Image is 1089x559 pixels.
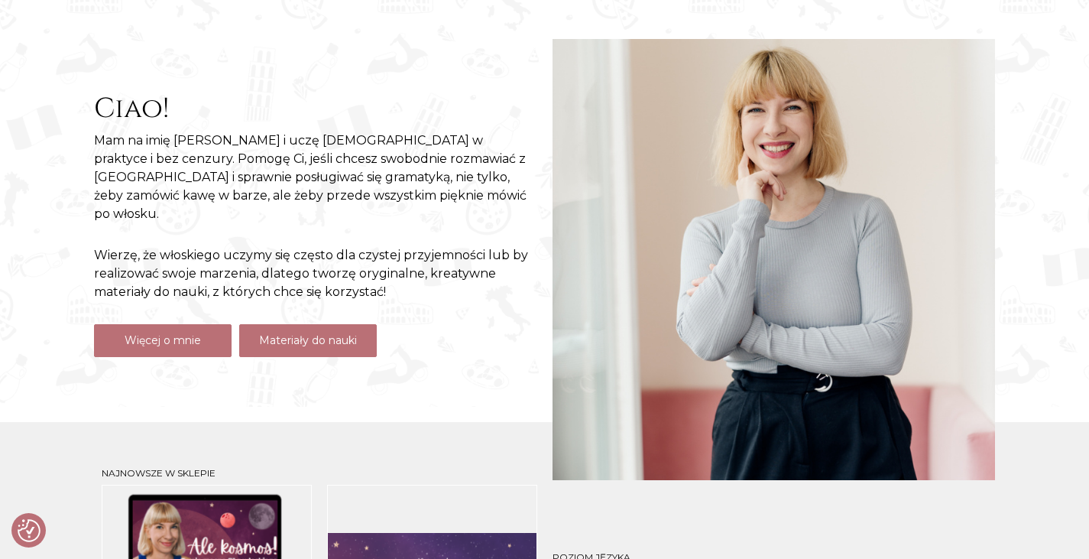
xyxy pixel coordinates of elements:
[94,132,537,223] p: Mam na imię [PERSON_NAME] i uczę [DEMOGRAPHIC_DATA] w praktyce i bez cenzury. Pomogę Ci, jeśli ch...
[18,519,41,542] button: Preferencje co do zgód
[94,324,232,357] a: Więcej o mnie
[102,468,537,479] h3: Najnowsze w sklepie
[94,93,537,125] h2: Ciao!
[18,519,41,542] img: Revisit consent button
[94,246,537,301] p: Wierzę, że włoskiego uczymy się często dla czystej przyjemności lub by realizować swoje marzenia,...
[239,324,377,357] a: Materiały do nauki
